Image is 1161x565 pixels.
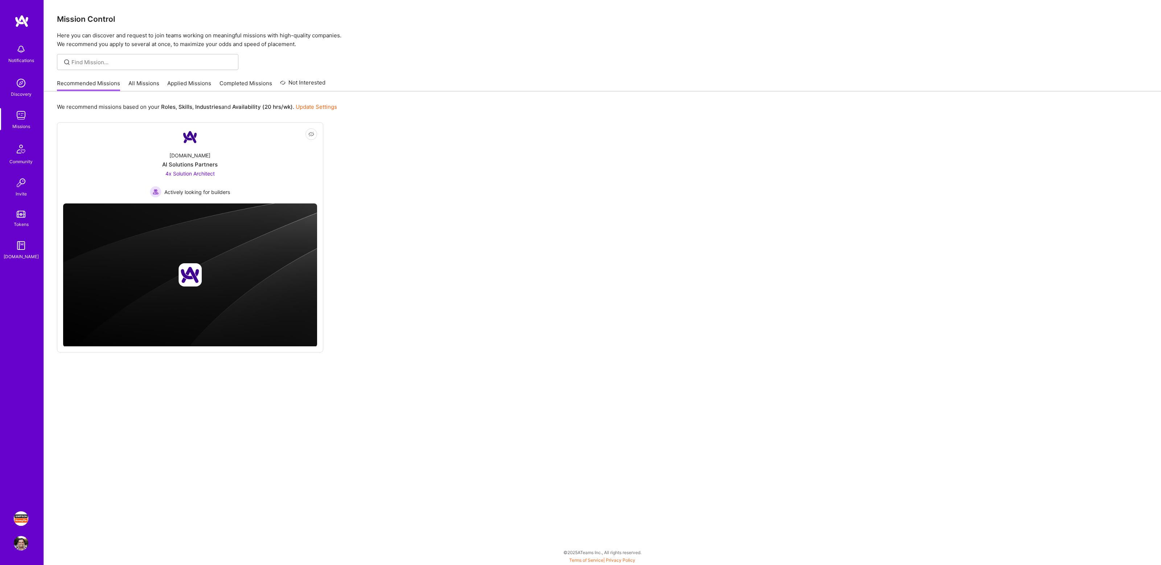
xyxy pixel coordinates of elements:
p: We recommend missions based on your , , and . [57,103,337,111]
span: | [569,557,635,563]
img: discovery [14,76,28,90]
div: [DOMAIN_NAME] [169,152,210,159]
img: cover [63,203,317,347]
img: tokens [17,211,25,218]
div: AI Solutions Partners [162,161,218,168]
a: Privacy Policy [606,557,635,563]
i: icon EyeClosed [308,131,314,137]
div: [DOMAIN_NAME] [4,253,39,260]
a: Recommended Missions [57,79,120,91]
img: Community [12,140,30,158]
span: Actively looking for builders [164,188,230,196]
div: Notifications [8,57,34,64]
img: Simpson Strong-Tie: Product Manager [14,511,28,526]
img: bell [14,42,28,57]
a: Not Interested [280,78,325,91]
a: User Avatar [12,536,30,550]
div: Tokens [14,220,29,228]
i: icon SearchGrey [63,58,71,66]
div: Community [9,158,33,165]
div: Discovery [11,90,32,98]
a: Terms of Service [569,557,603,563]
img: guide book [14,238,28,253]
div: © 2025 ATeams Inc., All rights reserved. [44,543,1161,561]
b: Skills [179,103,192,110]
b: Availability (20 hrs/wk) [232,103,293,110]
div: Missions [12,123,30,130]
input: Find Mission... [71,58,233,66]
img: User Avatar [14,536,28,550]
a: Applied Missions [167,79,211,91]
img: logo [15,15,29,28]
b: Industries [195,103,221,110]
img: Company Logo [181,128,199,146]
a: All Missions [128,79,159,91]
img: Actively looking for builders [150,186,161,198]
a: Update Settings [296,103,337,110]
img: Company logo [179,263,202,286]
b: Roles [161,103,176,110]
img: teamwork [14,108,28,123]
p: Here you can discover and request to join teams working on meaningful missions with high-quality ... [57,31,1148,49]
a: Company Logo[DOMAIN_NAME]AI Solutions Partners4x Solution Architect Actively looking for builders... [63,128,317,198]
h3: Mission Control [57,15,1148,24]
a: Simpson Strong-Tie: Product Manager [12,511,30,526]
span: 4x Solution Architect [165,170,215,177]
img: Invite [14,176,28,190]
a: Completed Missions [220,79,272,91]
div: Invite [16,190,27,198]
